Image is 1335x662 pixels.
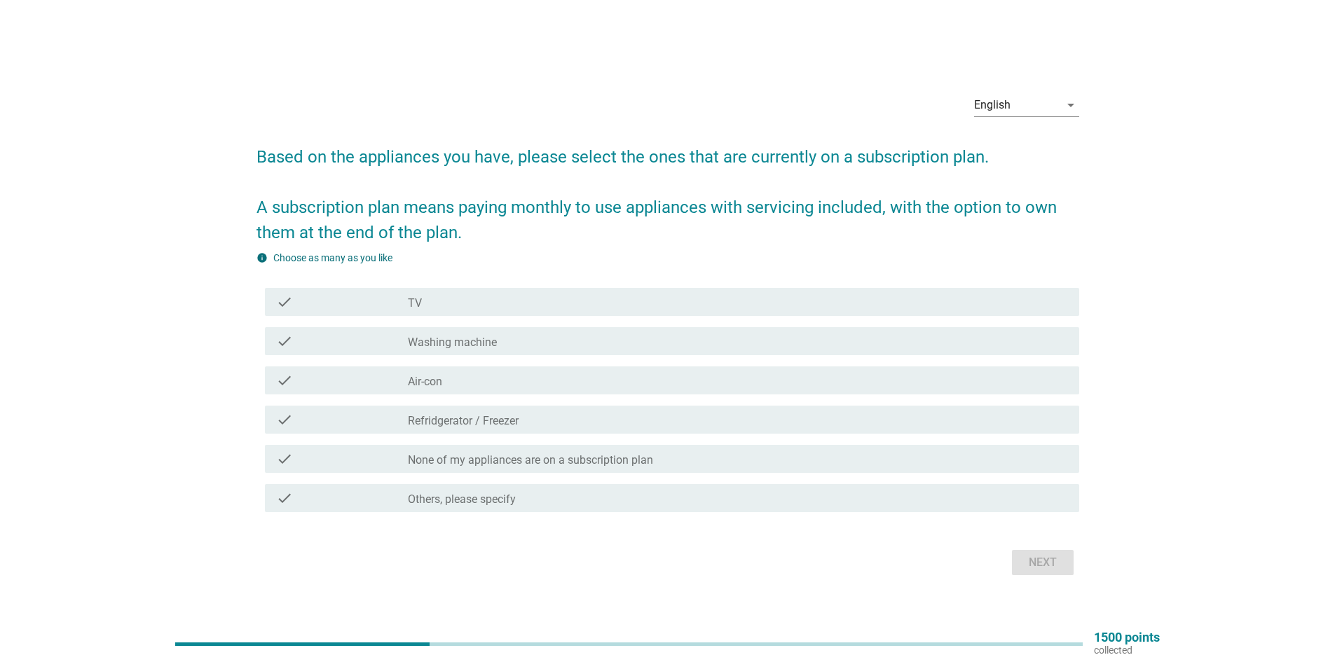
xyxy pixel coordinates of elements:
[1094,644,1160,656] p: collected
[408,453,653,467] label: None of my appliances are on a subscription plan
[276,333,293,350] i: check
[276,411,293,428] i: check
[1062,97,1079,113] i: arrow_drop_down
[273,252,392,263] label: Choose as many as you like
[974,99,1011,111] div: English
[276,372,293,389] i: check
[408,492,516,506] label: Others, please specify
[256,252,268,263] i: info
[276,450,293,467] i: check
[1094,631,1160,644] p: 1500 points
[408,414,519,428] label: Refridgerator / Freezer
[276,490,293,506] i: check
[408,296,422,310] label: TV
[408,336,497,350] label: Washing machine
[408,375,442,389] label: Air-con
[256,130,1079,245] h2: Based on the appliances you have, please select the ones that are currently on a subscription pla...
[276,294,293,310] i: check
